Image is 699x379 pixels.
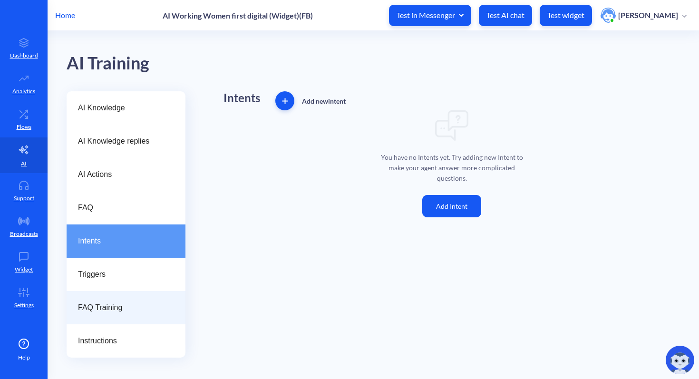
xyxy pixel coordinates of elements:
[14,194,34,203] p: Support
[78,136,166,147] span: AI Knowledge replies
[601,8,616,23] img: user photo
[422,195,481,217] button: Add Intent
[78,335,166,347] span: Instructions
[78,202,166,214] span: FAQ
[67,324,185,358] a: Instructions
[67,50,149,77] div: AI Training
[67,91,185,125] a: AI Knowledge
[373,152,530,184] p: You have no Intents yet. Try adding new Intent to make your agent answer more complicated questions.
[397,10,464,20] span: Test in Messenger
[67,125,185,158] a: AI Knowledge replies
[389,5,471,26] button: Test in Messenger
[486,10,524,20] p: Test AI chat
[163,11,313,20] p: AI Working Women first digital (Widget)(FB)
[328,97,346,105] span: intent
[547,10,584,20] p: Test widget
[15,265,33,274] p: Widget
[18,353,30,362] span: Help
[67,191,185,224] a: FAQ
[596,7,691,24] button: user photo[PERSON_NAME]
[10,230,38,238] p: Broadcasts
[666,346,694,374] img: copilot-icon.svg
[78,302,166,313] span: FAQ Training
[78,169,166,180] span: AI Actions
[17,123,31,131] p: Flows
[67,158,185,191] a: AI Actions
[78,269,166,280] span: Triggers
[479,5,532,26] button: Test AI chat
[12,87,35,96] p: Analytics
[67,224,185,258] a: Intents
[78,235,166,247] span: Intents
[435,110,468,141] img: img
[67,258,185,291] a: Triggers
[302,96,346,106] p: Add new
[540,5,592,26] button: Test widget
[67,291,185,324] a: FAQ Training
[618,10,678,20] p: [PERSON_NAME]
[55,10,75,21] p: Home
[21,159,27,168] p: AI
[14,301,34,310] p: Settings
[223,91,260,105] h1: Intents
[10,51,38,60] p: Dashboard
[78,102,166,114] span: AI Knowledge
